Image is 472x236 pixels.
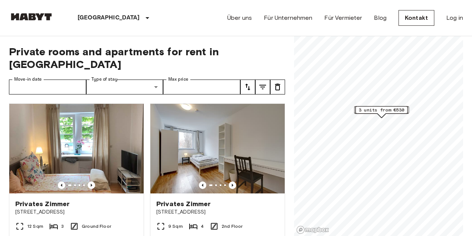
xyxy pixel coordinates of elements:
span: Privates Zimmer [156,199,210,208]
div: Map marker [356,106,408,118]
div: Map marker [354,106,409,118]
button: Previous image [58,181,65,189]
span: [STREET_ADDRESS] [156,208,279,216]
span: Private rooms and apartments for rent in [GEOGRAPHIC_DATA] [9,45,285,71]
label: Type of stay [91,76,118,83]
img: Marketing picture of unit DE-09-012-002-01HF [9,104,144,193]
button: Previous image [88,181,95,189]
span: 2nd Floor [222,223,243,230]
label: Move-in date [14,76,42,83]
button: tune [240,80,255,94]
button: Previous image [199,181,206,189]
button: tune [270,80,285,94]
span: Ground Floor [82,223,111,230]
button: tune [255,80,270,94]
span: 3 units from €530 [359,106,404,113]
img: Marketing picture of unit DE-09-022-04M [150,104,285,193]
a: Blog [374,13,387,22]
span: 3 [61,223,64,230]
span: Privates Zimmer [15,199,69,208]
a: Über uns [227,13,252,22]
a: Kontakt [398,10,434,26]
a: Log in [446,13,463,22]
img: Habyt [9,13,54,21]
a: Für Unternehmen [264,13,312,22]
span: [STREET_ADDRESS] [15,208,138,216]
a: Mapbox logo [296,226,329,234]
a: Für Vermieter [324,13,362,22]
p: [GEOGRAPHIC_DATA] [78,13,140,22]
span: 9 Sqm [168,223,183,230]
label: Max price [168,76,188,83]
span: 12 Sqm [27,223,43,230]
span: 4 [201,223,204,230]
input: Choose date [9,80,86,94]
button: Previous image [229,181,236,189]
